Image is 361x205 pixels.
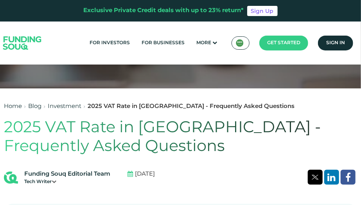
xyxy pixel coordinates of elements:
[140,37,187,50] a: For Businesses
[24,178,110,185] div: Tech Writer
[318,36,353,50] a: Sign in
[236,39,244,47] img: SA Flag
[196,41,211,45] span: More
[135,170,155,179] span: [DATE]
[4,104,22,109] a: Home
[88,37,132,50] a: For Investors
[24,170,110,179] div: Funding Souq Editorial Team
[84,6,244,15] div: Exclusive Private Credit deals with up to 23% return*
[326,41,345,45] span: Sign in
[48,104,81,109] a: Investment
[312,175,319,180] img: twitter
[4,171,18,185] img: Blog Author
[88,102,295,111] div: 2025 VAT Rate in [GEOGRAPHIC_DATA] - Frequently Asked Questions
[247,6,278,16] a: Sign Up
[267,41,300,45] span: Get started
[28,104,41,109] a: Blog
[4,119,357,156] h1: 2025 VAT Rate in [GEOGRAPHIC_DATA] - Frequently Asked Questions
